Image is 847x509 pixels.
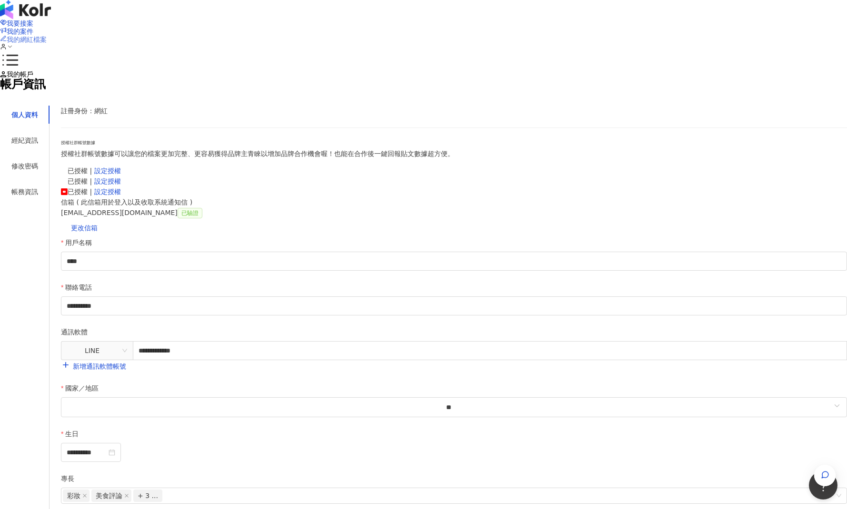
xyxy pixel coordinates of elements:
[96,490,122,501] span: 美食評論
[7,20,33,27] span: 我要接案
[11,186,38,197] div: 帳務資訊
[61,176,847,186] div: 已授權 |
[11,109,38,120] div: 個人資料
[7,36,47,43] span: 我的網紅檔案
[61,429,86,439] label: 生日
[71,224,98,232] span: 更改信箱
[11,161,38,171] div: 修改密碼
[61,327,94,337] label: 通訊軟體
[61,362,126,370] a: 新增通訊軟體帳號
[61,148,847,159] p: 授權社群帳號數據可以讓您的檔案更加完整、更容易獲得品牌主青睞以增加品牌合作機會喔！也能在合作後一鍵回報貼文數據超方便。
[94,177,121,185] a: 設定授權
[124,493,129,498] span: close
[178,208,202,218] span: 已驗證
[91,489,131,502] span: 美食評論
[7,28,33,35] span: 我的案件
[11,135,38,146] div: 經紀資訊
[133,489,162,502] span: + 3 ...
[61,383,106,393] label: 國家／地區
[67,447,107,458] input: 生日
[61,473,81,484] label: 專長
[809,471,837,499] iframe: Help Scout Beacon - Open
[61,106,847,116] p: 註冊身份：網紅
[61,218,108,237] button: 更改信箱
[61,166,847,176] div: 已授權 |
[61,282,99,293] label: 聯絡電話
[61,252,847,271] input: 用戶名稱
[63,489,90,502] span: 彩妝
[138,490,158,501] span: + 3 ...
[61,197,847,207] div: 信箱 ( 此信箱用於登入以及收取系統通知信 )
[82,493,87,498] span: close
[61,186,847,197] div: 已授權 |
[61,237,99,248] label: 用戶名稱
[61,139,847,147] h6: 授權社群帳號數據
[94,167,121,175] a: 設定授權
[65,343,129,358] span: LINE
[67,490,80,501] span: 彩妝
[61,296,847,315] input: 聯絡電話
[94,188,121,196] a: 設定授權
[61,207,847,218] div: [EMAIL_ADDRESS][DOMAIN_NAME]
